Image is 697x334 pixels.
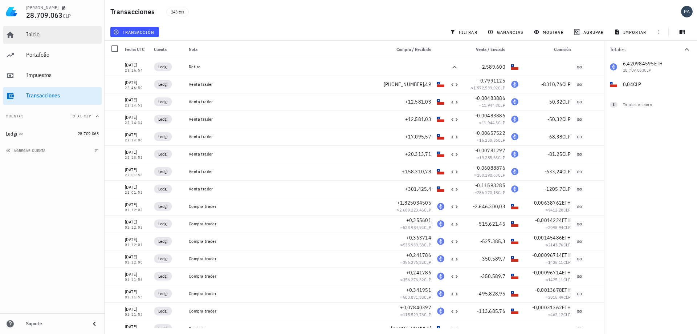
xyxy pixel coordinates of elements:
[511,238,518,245] div: CLP-icon
[511,203,518,210] div: CLP-icon
[125,288,148,295] div: [DATE]
[63,13,71,19] span: CLP
[125,261,148,264] div: 01:12:00
[122,41,151,58] div: Fecha UTC
[473,85,498,90] span: 1.972.539,92
[480,238,506,245] span: -527.385,3
[26,5,58,11] div: [PERSON_NAME]
[125,295,148,299] div: 01:11:55
[548,242,563,248] span: 2143,76
[437,290,444,297] div: ETH-icon
[471,85,505,90] span: ≈
[447,27,482,37] button: filtrar
[482,120,498,125] span: 11.944,3
[125,278,148,282] div: 01:11:56
[480,64,506,70] span: -2.589.600
[424,225,431,230] span: CLP
[158,203,168,210] span: Ledgi
[189,273,385,279] div: Compra trader
[405,133,432,140] span: +17.095,57
[125,323,148,330] div: [DATE]
[186,41,388,58] div: Nota
[158,255,168,262] span: Ledgi
[403,277,424,282] span: 356.276,32
[616,29,647,35] span: importar
[189,256,385,262] div: Compra trader
[3,47,102,64] a: Portafolio
[405,98,432,105] span: +12.581,03
[125,96,148,104] div: [DATE]
[562,304,571,311] span: ETH
[400,304,431,311] span: +0,07840397
[26,10,63,20] span: 28.709.063
[400,312,431,317] span: ≈
[158,133,168,140] span: Ledgi
[125,86,148,90] div: 22:46:50
[562,116,571,122] span: CLP
[562,133,571,140] span: CLP
[437,325,444,332] div: CLP-icon
[189,238,385,244] div: Compra trader
[437,168,444,175] div: CLP-icon
[541,81,562,88] span: -8310,76
[125,121,148,125] div: 22:14:34
[125,79,148,86] div: [DATE]
[550,312,563,317] span: 462,12
[532,304,562,311] span: -0,00031362
[189,116,385,122] div: Venta trader
[384,81,431,88] span: [PHONE_NUMBER],49
[475,95,505,101] span: -0,00483886
[110,27,159,37] button: transacción
[562,151,571,157] span: CLP
[563,225,571,230] span: CLP
[511,290,518,297] div: CLP-icon
[548,294,563,300] span: 2015,49
[125,218,148,226] div: [DATE]
[6,131,17,137] div: Ledgi
[479,155,498,160] span: 19.285,63
[511,116,518,123] div: ETH-icon
[158,273,168,280] span: Ledgi
[479,120,505,125] span: ≈
[125,138,148,142] div: 22:14:06
[403,242,424,248] span: 535.939,58
[189,291,385,297] div: Compra trader
[482,102,498,108] span: 11.944,3
[623,101,677,108] div: Totales en cero
[400,294,431,300] span: ≈
[476,47,505,52] span: Venta / Enviado
[475,147,505,154] span: -0,00781297
[406,234,431,241] span: +0,363714
[26,92,99,99] div: Transacciones
[437,133,444,140] div: CLP-icon
[681,6,693,17] div: avatar
[475,112,505,119] span: -0,00483886
[475,165,505,171] span: -0,06088876
[437,150,444,158] div: CLP-icon
[547,98,563,105] span: -50,32
[548,225,563,230] span: 2095,94
[546,242,571,248] span: ≈
[3,108,102,125] button: CuentasTotal CLP
[498,172,505,178] span: CLP
[125,156,148,160] div: 22:13:51
[554,47,571,52] span: Comisión
[535,287,562,293] span: -0,0013678
[511,307,518,315] div: CLP-icon
[125,149,148,156] div: [DATE]
[548,259,563,265] span: 1425,11
[125,236,148,243] div: [DATE]
[546,277,571,282] span: ≈
[406,269,431,276] span: +0,241786
[3,26,102,44] a: Inicio
[480,273,506,279] span: -350.589,7
[424,207,431,213] span: CLP
[547,151,563,157] span: -81,25
[547,133,563,140] span: -68,38
[125,208,148,212] div: 01:12:03
[563,312,571,317] span: CLP
[498,102,505,108] span: CLP
[511,185,518,193] div: ETH-icon
[498,137,505,143] span: CLP
[125,313,148,317] div: 01:11:54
